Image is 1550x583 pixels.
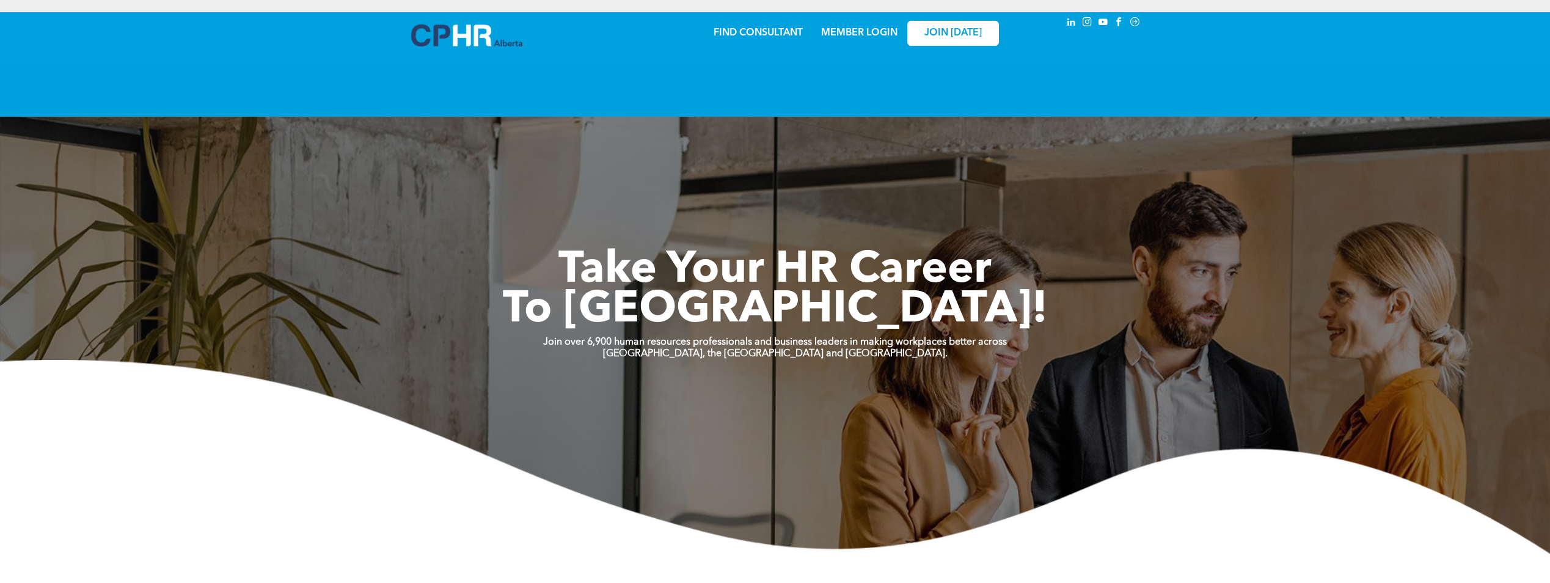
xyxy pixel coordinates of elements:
[714,28,803,38] a: FIND CONSULTANT
[558,249,992,293] span: Take Your HR Career
[1081,15,1094,32] a: instagram
[1065,15,1078,32] a: linkedin
[907,21,999,46] a: JOIN [DATE]
[603,349,948,359] strong: [GEOGRAPHIC_DATA], the [GEOGRAPHIC_DATA] and [GEOGRAPHIC_DATA].
[543,337,1007,347] strong: Join over 6,900 human resources professionals and business leaders in making workplaces better ac...
[411,24,522,46] img: A blue and white logo for cp alberta
[924,28,982,39] span: JOIN [DATE]
[503,288,1048,332] span: To [GEOGRAPHIC_DATA]!
[821,28,897,38] a: MEMBER LOGIN
[1097,15,1110,32] a: youtube
[1128,15,1142,32] a: Social network
[1113,15,1126,32] a: facebook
